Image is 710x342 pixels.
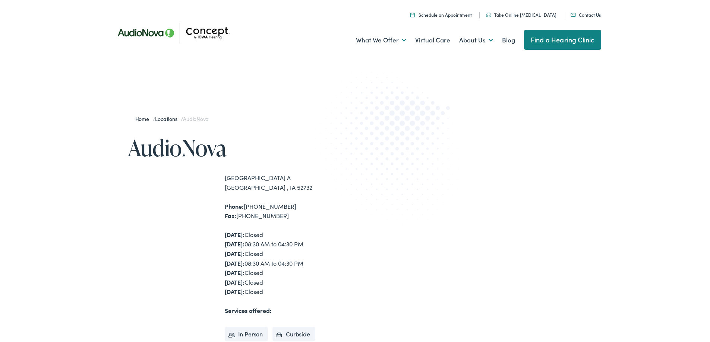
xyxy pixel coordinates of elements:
[225,327,268,342] li: In Person
[128,135,355,160] h1: AudioNova
[225,306,272,314] strong: Services offered:
[459,26,493,54] a: About Us
[571,13,576,17] img: utility icon
[225,230,355,297] div: Closed 08:30 AM to 04:30 PM Closed 08:30 AM to 04:30 PM Closed Closed Closed
[225,173,355,192] div: [GEOGRAPHIC_DATA] A [GEOGRAPHIC_DATA] , IA 52732
[135,115,209,122] span: / /
[571,12,601,18] a: Contact Us
[225,211,236,220] strong: Fax:
[272,327,315,342] li: Curbside
[225,287,244,295] strong: [DATE]:
[502,26,515,54] a: Blog
[225,268,244,277] strong: [DATE]:
[225,230,244,239] strong: [DATE]:
[155,115,181,122] a: Locations
[486,12,556,18] a: Take Online [MEDICAL_DATA]
[225,202,355,221] div: [PHONE_NUMBER] [PHONE_NUMBER]
[410,12,415,17] img: A calendar icon to schedule an appointment at Concept by Iowa Hearing.
[183,115,208,122] span: AudioNova
[486,13,491,17] img: utility icon
[225,202,244,210] strong: Phone:
[225,249,244,258] strong: [DATE]:
[524,30,601,50] a: Find a Hearing Clinic
[225,278,244,286] strong: [DATE]:
[225,240,244,248] strong: [DATE]:
[356,26,406,54] a: What We Offer
[415,26,450,54] a: Virtual Care
[410,12,472,18] a: Schedule an Appointment
[135,115,153,122] a: Home
[225,259,244,267] strong: [DATE]:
